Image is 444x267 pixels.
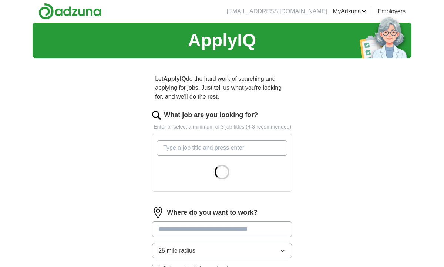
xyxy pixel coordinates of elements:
img: search.png [152,111,161,120]
input: Type a job title and press enter [157,140,287,156]
span: 25 mile radius [158,246,195,255]
label: Where do you want to work? [167,208,258,218]
img: Adzuna logo [38,3,101,20]
p: Let do the hard work of searching and applying for jobs. Just tell us what you're looking for, an... [152,72,292,104]
li: [EMAIL_ADDRESS][DOMAIN_NAME] [227,7,327,16]
h1: ApplyIQ [188,27,256,54]
p: Enter or select a minimum of 3 job titles (4-8 recommended) [152,123,292,131]
a: Employers [377,7,406,16]
strong: ApplyIQ [163,76,186,82]
label: What job are you looking for? [164,110,258,120]
a: MyAdzuna [333,7,367,16]
img: location.png [152,207,164,218]
button: 25 mile radius [152,243,292,258]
